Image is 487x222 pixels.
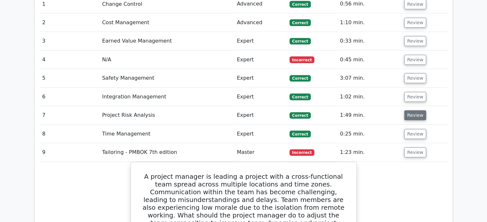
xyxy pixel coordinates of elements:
td: Earned Value Management [100,32,234,50]
td: 5 [40,69,100,87]
td: Time Management [100,125,234,143]
td: Master [234,143,287,162]
td: N/A [100,51,234,69]
td: 2 [40,14,100,32]
td: 7 [40,106,100,125]
td: Expert [234,69,287,87]
span: Correct [290,19,311,26]
button: Review [404,73,426,83]
td: 9 [40,143,100,162]
button: Review [404,92,426,102]
button: Review [404,36,426,46]
span: Correct [290,131,311,137]
td: 3:07 min. [337,69,402,87]
td: Project Risk Analysis [100,106,234,125]
button: Review [404,147,426,157]
td: Expert [234,88,287,106]
td: Expert [234,106,287,125]
span: Incorrect [290,149,314,156]
td: Safety Management [100,69,234,87]
td: Cost Management [100,14,234,32]
td: Integration Management [100,88,234,106]
span: Correct [290,94,311,100]
button: Review [404,55,426,65]
td: 3 [40,32,100,50]
td: 0:33 min. [337,32,402,50]
td: 6 [40,88,100,106]
span: Correct [290,75,311,82]
button: Review [404,110,426,120]
td: 1:49 min. [337,106,402,125]
td: 1:02 min. [337,88,402,106]
td: 4 [40,51,100,69]
td: Expert [234,32,287,50]
span: Correct [290,38,311,45]
td: 8 [40,125,100,143]
td: 0:25 min. [337,125,402,143]
td: Advanced [234,14,287,32]
td: Expert [234,51,287,69]
td: 0:45 min. [337,51,402,69]
span: Correct [290,112,311,119]
td: 1:10 min. [337,14,402,32]
td: Tailoring - PMBOK 7th edition [100,143,234,162]
td: Expert [234,125,287,143]
span: Incorrect [290,56,314,63]
td: 1:23 min. [337,143,402,162]
button: Review [404,18,426,28]
button: Review [404,129,426,139]
span: Correct [290,1,311,7]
